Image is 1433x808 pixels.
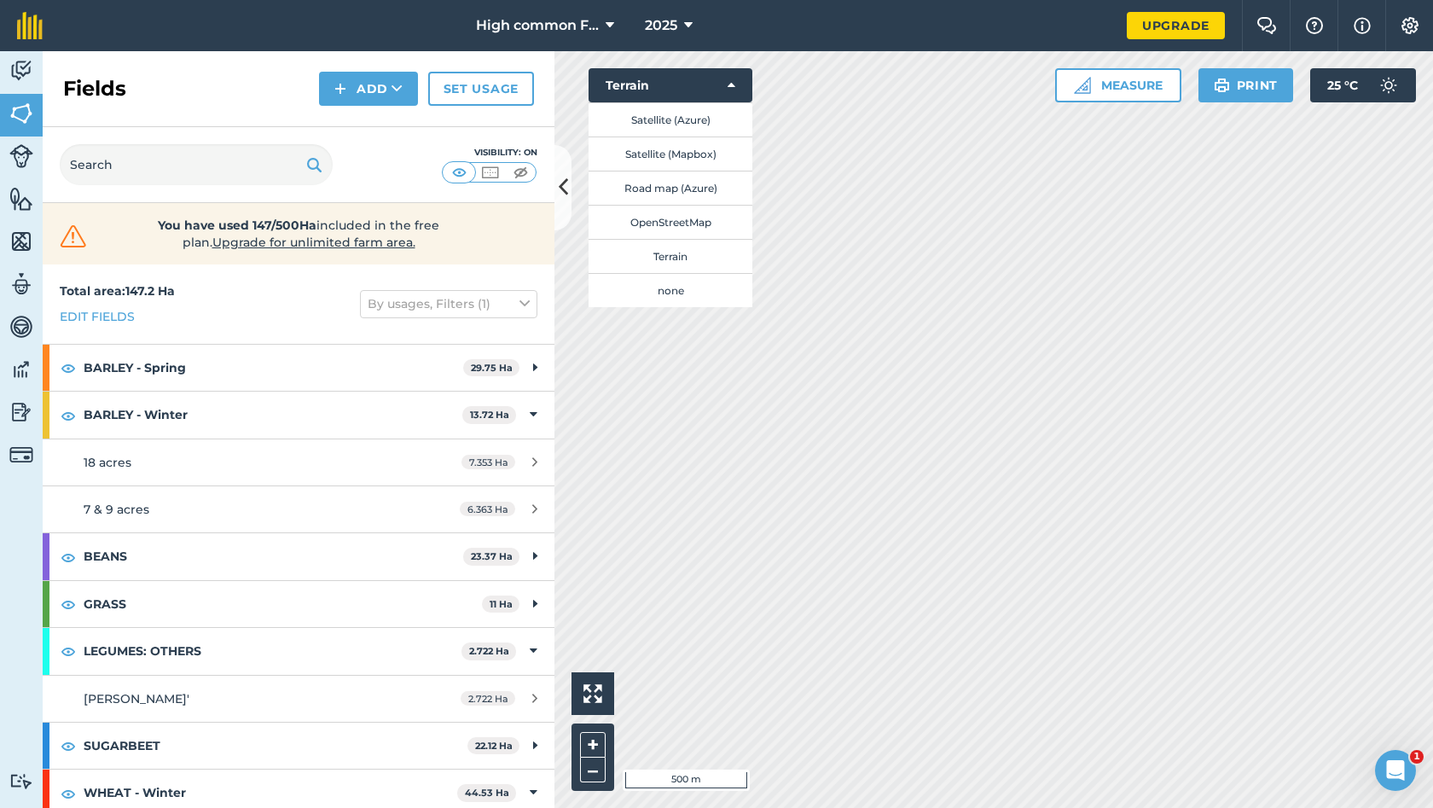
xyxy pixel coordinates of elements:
[469,645,509,657] strong: 2.722 Ha
[1327,68,1358,102] span: 25 ° C
[1127,12,1225,39] a: Upgrade
[476,15,599,36] span: High common Farm
[589,171,752,205] button: Road map (Azure)
[9,144,33,168] img: svg+xml;base64,PD94bWwgdmVyc2lvbj0iMS4wIiBlbmNvZGluZz0idXRmLTgiPz4KPCEtLSBHZW5lcmF0b3I6IEFkb2JlIE...
[1410,750,1424,764] span: 1
[461,455,515,469] span: 7.353 Ha
[1400,17,1420,34] img: A cog icon
[319,72,418,106] button: Add
[43,392,554,438] div: BARLEY - Winter13.72 Ha
[475,740,513,752] strong: 22.12 Ha
[1304,17,1325,34] img: A question mark icon
[43,581,554,627] div: GRASS11 Ha
[580,758,606,782] button: –
[9,58,33,84] img: svg+xml;base64,PD94bWwgdmVyc2lvbj0iMS4wIiBlbmNvZGluZz0idXRmLTgiPz4KPCEtLSBHZW5lcmF0b3I6IEFkb2JlIE...
[460,502,515,516] span: 6.363 Ha
[1372,68,1406,102] img: svg+xml;base64,PD94bWwgdmVyc2lvbj0iMS4wIiBlbmNvZGluZz0idXRmLTgiPz4KPCEtLSBHZW5lcmF0b3I6IEFkb2JlIE...
[17,12,43,39] img: fieldmargin Logo
[442,146,537,160] div: Visibility: On
[61,783,76,804] img: svg+xml;base64,PHN2ZyB4bWxucz0iaHR0cDovL3d3dy53My5vcmcvMjAwMC9zdmciIHdpZHRoPSIxOCIgaGVpZ2h0PSIyNC...
[43,486,554,532] a: 7 & 9 acres6.363 Ha
[465,787,509,799] strong: 44.53 Ha
[334,78,346,99] img: svg+xml;base64,PHN2ZyB4bWxucz0iaHR0cDovL3d3dy53My5vcmcvMjAwMC9zdmciIHdpZHRoPSIxNCIgaGVpZ2h0PSIyNC...
[117,217,480,251] span: included in the free plan .
[84,691,189,706] span: [PERSON_NAME]'
[1310,68,1416,102] button: 25 °C
[9,773,33,789] img: svg+xml;base64,PD94bWwgdmVyc2lvbj0iMS4wIiBlbmNvZGluZz0idXRmLTgiPz4KPCEtLSBHZW5lcmF0b3I6IEFkb2JlIE...
[9,229,33,254] img: svg+xml;base64,PHN2ZyB4bWxucz0iaHR0cDovL3d3dy53My5vcmcvMjAwMC9zdmciIHdpZHRoPSI1NiIgaGVpZ2h0PSI2MC...
[9,357,33,382] img: svg+xml;base64,PD94bWwgdmVyc2lvbj0iMS4wIiBlbmNvZGluZz0idXRmLTgiPz4KPCEtLSBHZW5lcmF0b3I6IEFkb2JlIE...
[1256,17,1277,34] img: Two speech bubbles overlapping with the left bubble in the forefront
[589,102,752,137] button: Satellite (Azure)
[645,15,677,36] span: 2025
[583,684,602,703] img: Four arrows, one pointing top left, one top right, one bottom right and the last bottom left
[43,533,554,579] div: BEANS23.37 Ha
[1198,68,1294,102] button: Print
[84,502,149,517] span: 7 & 9 acres
[1214,75,1230,96] img: svg+xml;base64,PHN2ZyB4bWxucz0iaHR0cDovL3d3dy53My5vcmcvMjAwMC9zdmciIHdpZHRoPSIxOSIgaGVpZ2h0PSIyNC...
[84,723,467,769] strong: SUGARBEET
[158,218,316,233] strong: You have used 147/500Ha
[61,405,76,426] img: svg+xml;base64,PHN2ZyB4bWxucz0iaHR0cDovL3d3dy53My5vcmcvMjAwMC9zdmciIHdpZHRoPSIxOCIgaGVpZ2h0PSIyNC...
[1375,750,1416,791] iframe: Intercom live chat
[56,224,90,249] img: svg+xml;base64,PHN2ZyB4bWxucz0iaHR0cDovL3d3dy53My5vcmcvMjAwMC9zdmciIHdpZHRoPSIzMiIgaGVpZ2h0PSIzMC...
[84,533,463,579] strong: BEANS
[360,290,537,317] button: By usages, Filters (1)
[43,439,554,485] a: 18 acres7.353 Ha
[43,676,554,722] a: [PERSON_NAME]'2.722 Ha
[9,271,33,297] img: svg+xml;base64,PD94bWwgdmVyc2lvbj0iMS4wIiBlbmNvZGluZz0idXRmLTgiPz4KPCEtLSBHZW5lcmF0b3I6IEFkb2JlIE...
[60,144,333,185] input: Search
[428,72,534,106] a: Set usage
[43,628,554,674] div: LEGUMES: OTHERS2.722 Ha
[589,273,752,307] button: none
[1055,68,1181,102] button: Measure
[589,205,752,239] button: OpenStreetMap
[461,691,515,706] span: 2.722 Ha
[1354,15,1371,36] img: svg+xml;base64,PHN2ZyB4bWxucz0iaHR0cDovL3d3dy53My5vcmcvMjAwMC9zdmciIHdpZHRoPSIxNyIgaGVpZ2h0PSIxNy...
[490,598,513,610] strong: 11 Ha
[9,314,33,340] img: svg+xml;base64,PD94bWwgdmVyc2lvbj0iMS4wIiBlbmNvZGluZz0idXRmLTgiPz4KPCEtLSBHZW5lcmF0b3I6IEFkb2JlIE...
[510,164,531,181] img: svg+xml;base64,PHN2ZyB4bWxucz0iaHR0cDovL3d3dy53My5vcmcvMjAwMC9zdmciIHdpZHRoPSI1MCIgaGVpZ2h0PSI0MC...
[61,547,76,567] img: svg+xml;base64,PHN2ZyB4bWxucz0iaHR0cDovL3d3dy53My5vcmcvMjAwMC9zdmciIHdpZHRoPSIxOCIgaGVpZ2h0PSIyNC...
[9,399,33,425] img: svg+xml;base64,PD94bWwgdmVyc2lvbj0iMS4wIiBlbmNvZGluZz0idXRmLTgiPz4KPCEtLSBHZW5lcmF0b3I6IEFkb2JlIE...
[479,164,501,181] img: svg+xml;base64,PHN2ZyB4bWxucz0iaHR0cDovL3d3dy53My5vcmcvMjAwMC9zdmciIHdpZHRoPSI1MCIgaGVpZ2h0PSI0MC...
[84,581,482,627] strong: GRASS
[449,164,470,181] img: svg+xml;base64,PHN2ZyB4bWxucz0iaHR0cDovL3d3dy53My5vcmcvMjAwMC9zdmciIHdpZHRoPSI1MCIgaGVpZ2h0PSI0MC...
[61,735,76,756] img: svg+xml;base64,PHN2ZyB4bWxucz0iaHR0cDovL3d3dy53My5vcmcvMjAwMC9zdmciIHdpZHRoPSIxOCIgaGVpZ2h0PSIyNC...
[43,723,554,769] div: SUGARBEET22.12 Ha
[60,307,135,326] a: Edit fields
[84,455,131,470] span: 18 acres
[56,217,541,251] a: You have used 147/500Haincluded in the free plan.Upgrade for unlimited farm area.
[471,550,513,562] strong: 23.37 Ha
[471,362,513,374] strong: 29.75 Ha
[43,345,554,391] div: BARLEY - Spring29.75 Ha
[589,239,752,273] button: Terrain
[9,443,33,467] img: svg+xml;base64,PD94bWwgdmVyc2lvbj0iMS4wIiBlbmNvZGluZz0idXRmLTgiPz4KPCEtLSBHZW5lcmF0b3I6IEFkb2JlIE...
[84,628,461,674] strong: LEGUMES: OTHERS
[63,75,126,102] h2: Fields
[470,409,509,421] strong: 13.72 Ha
[306,154,322,175] img: svg+xml;base64,PHN2ZyB4bWxucz0iaHR0cDovL3d3dy53My5vcmcvMjAwMC9zdmciIHdpZHRoPSIxOSIgaGVpZ2h0PSIyNC...
[212,235,415,250] span: Upgrade for unlimited farm area.
[84,392,462,438] strong: BARLEY - Winter
[1074,77,1091,94] img: Ruler icon
[61,357,76,378] img: svg+xml;base64,PHN2ZyB4bWxucz0iaHR0cDovL3d3dy53My5vcmcvMjAwMC9zdmciIHdpZHRoPSIxOCIgaGVpZ2h0PSIyNC...
[61,641,76,661] img: svg+xml;base64,PHN2ZyB4bWxucz0iaHR0cDovL3d3dy53My5vcmcvMjAwMC9zdmciIHdpZHRoPSIxOCIgaGVpZ2h0PSIyNC...
[9,186,33,212] img: svg+xml;base64,PHN2ZyB4bWxucz0iaHR0cDovL3d3dy53My5vcmcvMjAwMC9zdmciIHdpZHRoPSI1NiIgaGVpZ2h0PSI2MC...
[589,68,752,102] button: Terrain
[580,732,606,758] button: +
[60,283,175,299] strong: Total area : 147.2 Ha
[84,345,463,391] strong: BARLEY - Spring
[61,594,76,614] img: svg+xml;base64,PHN2ZyB4bWxucz0iaHR0cDovL3d3dy53My5vcmcvMjAwMC9zdmciIHdpZHRoPSIxOCIgaGVpZ2h0PSIyNC...
[9,101,33,126] img: svg+xml;base64,PHN2ZyB4bWxucz0iaHR0cDovL3d3dy53My5vcmcvMjAwMC9zdmciIHdpZHRoPSI1NiIgaGVpZ2h0PSI2MC...
[589,137,752,171] button: Satellite (Mapbox)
